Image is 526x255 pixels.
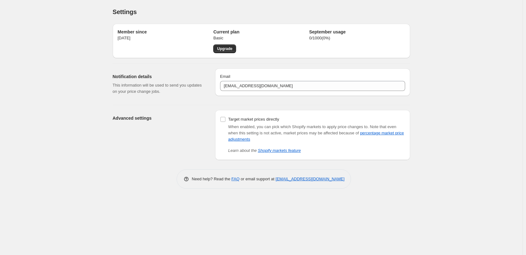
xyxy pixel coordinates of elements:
[231,177,240,181] a: FAQ
[113,115,205,121] h2: Advanced settings
[228,124,404,142] span: Note that even when this setting is not active, market prices may be affected because of
[258,148,301,153] a: Shopify markets feature
[228,117,279,122] span: Target market prices directly
[309,35,405,41] p: 0 / 1000 ( 0 %)
[228,148,301,153] i: Learn about the
[213,44,236,53] a: Upgrade
[309,29,405,35] h2: September usage
[228,124,369,129] span: When enabled, you can pick which Shopify markets to apply price changes to.
[213,29,309,35] h2: Current plan
[220,74,230,79] span: Email
[113,82,205,95] p: This information will be used to send you updates on your price change jobs.
[113,8,137,15] span: Settings
[118,35,214,41] p: [DATE]
[192,177,232,181] span: Need help? Read the
[276,177,344,181] a: [EMAIL_ADDRESS][DOMAIN_NAME]
[118,29,214,35] h2: Member since
[213,35,309,41] p: Basic
[113,73,205,80] h2: Notification details
[217,46,232,51] span: Upgrade
[240,177,276,181] span: or email support at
